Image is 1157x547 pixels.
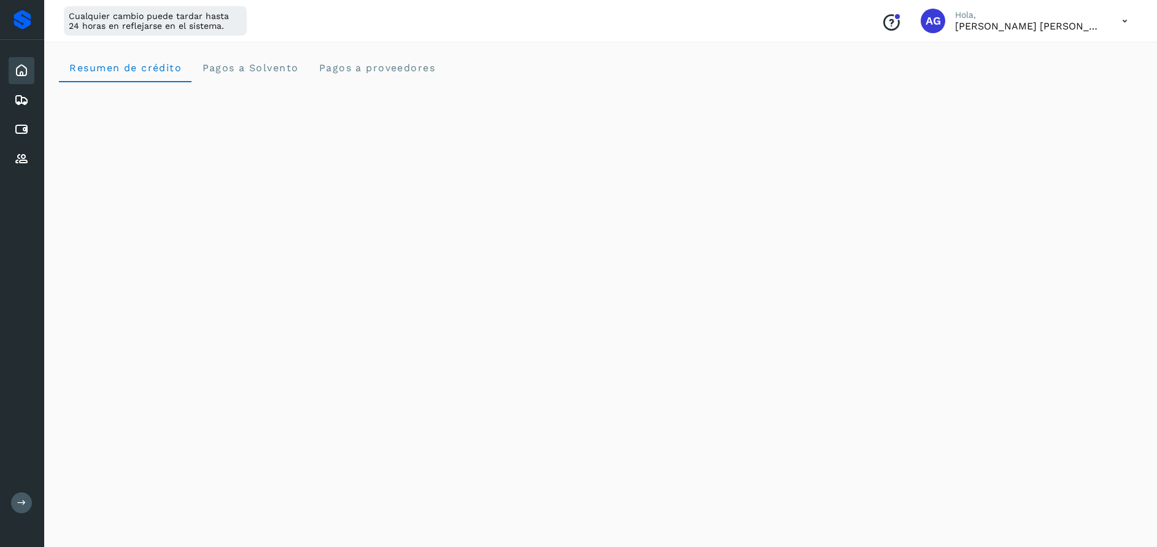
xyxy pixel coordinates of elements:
div: Inicio [9,57,34,84]
p: Abigail Gonzalez Leon [955,20,1102,32]
div: Cuentas por pagar [9,116,34,143]
p: Hola, [955,10,1102,20]
div: Embarques [9,87,34,114]
span: Pagos a Solvento [201,62,298,74]
span: Resumen de crédito [69,62,182,74]
span: Pagos a proveedores [318,62,435,74]
div: Proveedores [9,145,34,173]
div: Cualquier cambio puede tardar hasta 24 horas en reflejarse en el sistema. [64,6,247,36]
